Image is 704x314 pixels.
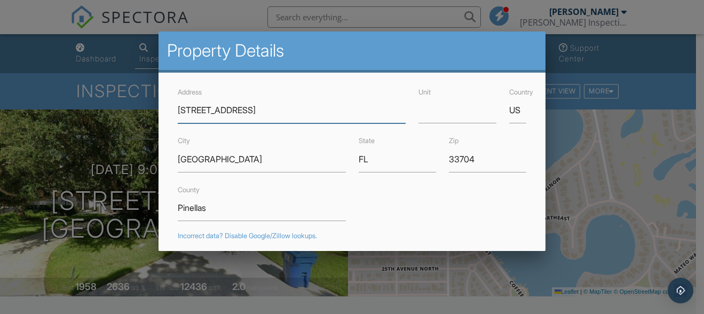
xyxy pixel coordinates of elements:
[178,232,526,240] div: Incorrect data? Disable Google/Zillow lookups.
[178,88,202,96] label: Address
[418,88,431,96] label: Unit
[178,186,200,194] label: County
[509,88,533,96] label: Country
[668,278,693,303] div: Open Intercom Messenger
[167,40,537,61] h2: Property Details
[178,137,190,145] label: City
[359,137,375,145] label: State
[449,137,458,145] label: Zip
